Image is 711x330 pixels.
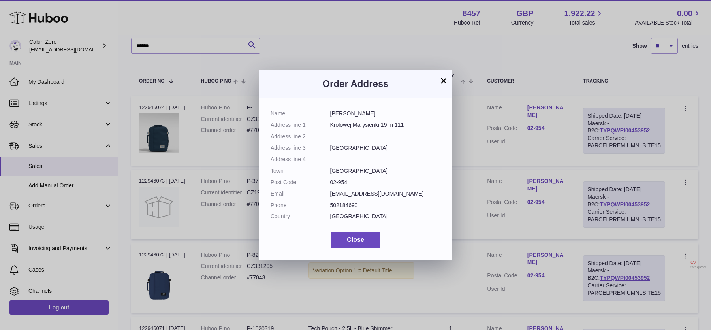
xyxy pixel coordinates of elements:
dd: [GEOGRAPHIC_DATA] [330,213,441,220]
dt: Post Code [271,179,330,186]
dt: Address line 2 [271,133,330,140]
dt: Address line 1 [271,121,330,129]
dt: Name [271,110,330,117]
dd: [GEOGRAPHIC_DATA] [330,167,441,175]
dt: Town [271,167,330,175]
dd: Krolowej Marysienki 19 m 111 [330,121,441,129]
dt: Address line 4 [271,156,330,163]
dt: Phone [271,202,330,209]
dd: 02-954 [330,179,441,186]
dd: [PERSON_NAME] [330,110,441,117]
dd: [GEOGRAPHIC_DATA] [330,144,441,152]
h3: Order Address [271,77,440,90]
dt: Country [271,213,330,220]
dt: Address line 3 [271,144,330,152]
span: Close [347,236,364,243]
button: × [439,76,448,85]
dd: [EMAIL_ADDRESS][DOMAIN_NAME] [330,190,441,198]
dd: 502184690 [330,202,441,209]
dt: Email [271,190,330,198]
button: Close [331,232,380,248]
